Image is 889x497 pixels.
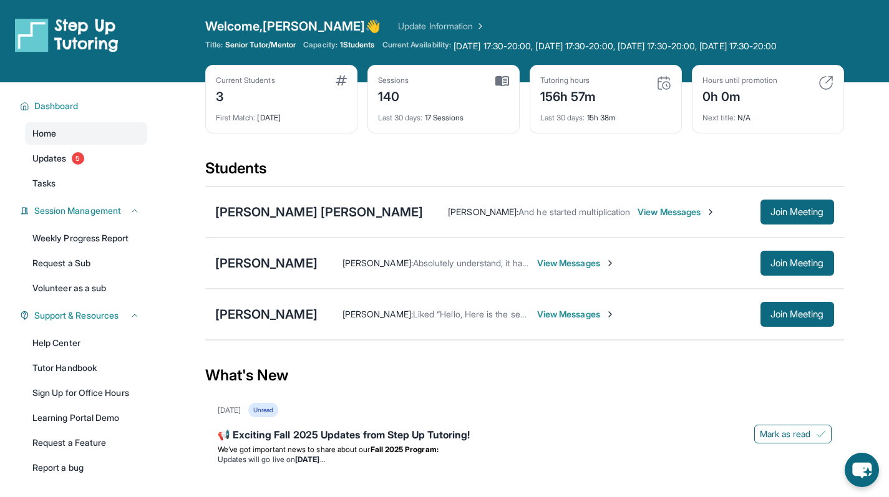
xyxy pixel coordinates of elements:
[473,20,485,32] img: Chevron Right
[760,251,834,276] button: Join Meeting
[702,75,777,85] div: Hours until promotion
[537,308,615,321] span: View Messages
[216,105,347,123] div: [DATE]
[32,127,56,140] span: Home
[25,227,147,249] a: Weekly Progress Report
[770,311,824,318] span: Join Meeting
[72,152,84,165] span: 5
[605,258,615,268] img: Chevron-Right
[371,445,439,454] strong: Fall 2025 Program:
[378,75,409,85] div: Sessions
[216,75,275,85] div: Current Students
[216,85,275,105] div: 3
[706,207,716,217] img: Chevron-Right
[25,456,147,479] a: Report a bug
[342,309,413,319] span: [PERSON_NAME] :
[760,200,834,224] button: Join Meeting
[495,75,509,87] img: card
[32,152,67,165] span: Updates
[382,40,451,52] span: Current Availability:
[540,105,671,123] div: 15h 38m
[448,206,518,217] span: [PERSON_NAME] :
[303,40,338,50] span: Capacity:
[754,425,832,443] button: Mark as read
[215,254,318,272] div: [PERSON_NAME]
[205,348,844,403] div: What's New
[398,20,485,32] a: Update Information
[454,40,777,52] span: [DATE] 17:30-20:00, [DATE] 17:30-20:00, [DATE] 17:30-20:00, [DATE] 17:30-20:00
[205,158,844,186] div: Students
[540,75,596,85] div: Tutoring hours
[605,309,615,319] img: Chevron-Right
[378,113,423,122] span: Last 30 days :
[215,203,424,221] div: [PERSON_NAME] [PERSON_NAME]
[218,455,832,465] li: Updates will go live on
[378,85,409,105] div: 140
[25,357,147,379] a: Tutor Handbook
[540,113,585,122] span: Last 30 days :
[29,100,140,112] button: Dashboard
[770,259,824,267] span: Join Meeting
[15,17,119,52] img: logo
[215,306,318,323] div: [PERSON_NAME]
[340,40,375,50] span: 1 Students
[378,105,509,123] div: 17 Sessions
[413,309,704,319] span: Liked “Hello, Here is the session link Let me know if there are any issues”
[34,309,119,322] span: Support & Resources
[32,177,56,190] span: Tasks
[25,172,147,195] a: Tasks
[225,40,296,50] span: Senior Tutor/Mentor
[34,100,79,112] span: Dashboard
[205,40,223,50] span: Title:
[760,302,834,327] button: Join Meeting
[25,407,147,429] a: Learning Portal Demo
[638,206,716,218] span: View Messages
[25,252,147,274] a: Request a Sub
[29,309,140,322] button: Support & Resources
[216,113,256,122] span: First Match :
[770,208,824,216] span: Join Meeting
[702,105,833,123] div: N/A
[218,405,241,415] div: [DATE]
[25,122,147,145] a: Home
[845,453,879,487] button: chat-button
[218,427,832,445] div: 📢 Exciting Fall 2025 Updates from Step Up Tutoring!
[760,428,811,440] span: Mark as read
[34,205,121,217] span: Session Management
[29,205,140,217] button: Session Management
[25,432,147,454] a: Request a Feature
[248,403,278,417] div: Unread
[816,429,826,439] img: Mark as read
[336,75,347,85] img: card
[518,206,630,217] span: And he started multiplication
[218,445,371,454] span: We’ve got important news to share about our
[25,382,147,404] a: Sign Up for Office Hours
[702,85,777,105] div: 0h 0m
[537,257,615,269] span: View Messages
[413,258,705,268] span: Absolutely understand, it happens please let me know if anything changes
[702,113,736,122] span: Next title :
[25,332,147,354] a: Help Center
[25,277,147,299] a: Volunteer as a sub
[342,258,413,268] span: [PERSON_NAME] :
[25,147,147,170] a: Updates5
[295,455,324,464] strong: [DATE]
[656,75,671,90] img: card
[819,75,833,90] img: card
[205,17,381,35] span: Welcome, [PERSON_NAME] 👋
[540,85,596,105] div: 156h 57m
